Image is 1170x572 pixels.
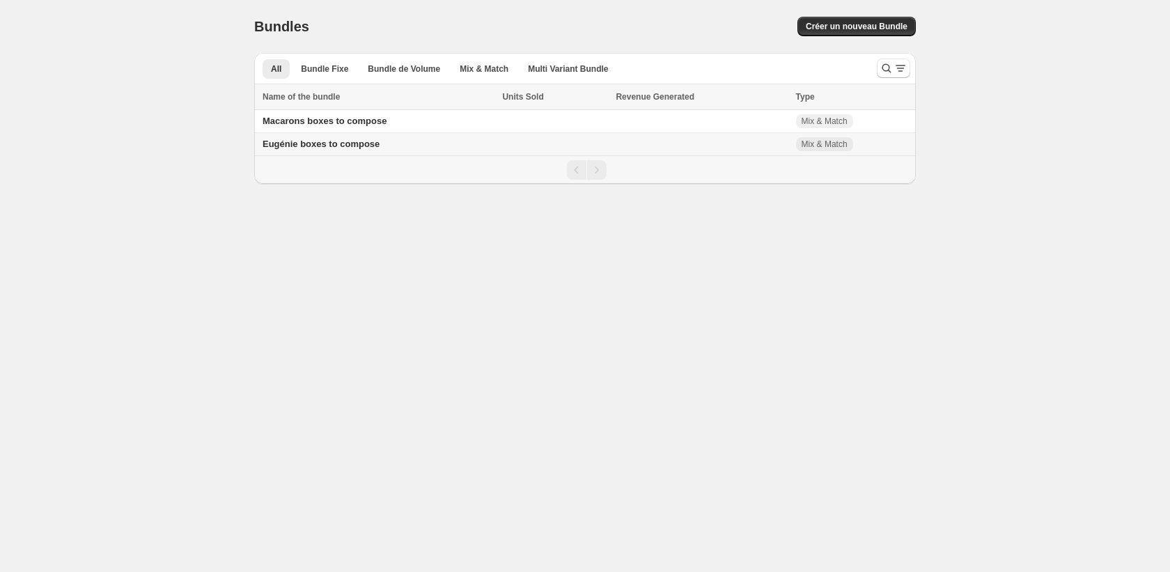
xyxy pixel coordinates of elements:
span: Mix & Match [460,63,508,75]
button: Créer un nouveau Bundle [797,17,916,36]
div: Type [796,90,907,104]
button: Revenue Generated [616,90,708,104]
span: Eugénie boxes to compose [263,139,380,149]
nav: Pagination [254,155,916,184]
span: Units Sold [502,90,543,104]
div: Name of the bundle [263,90,494,104]
span: Macarons boxes to compose [263,116,387,126]
h1: Bundles [254,18,309,35]
span: Bundle de Volume [368,63,440,75]
button: Units Sold [502,90,557,104]
span: Revenue Generated [616,90,694,104]
span: Mix & Match [802,116,848,127]
span: Multi Variant Bundle [528,63,608,75]
span: Créer un nouveau Bundle [806,21,907,32]
span: Bundle Fixe [301,63,348,75]
span: All [271,63,281,75]
span: Mix & Match [802,139,848,150]
button: Search and filter results [877,59,910,78]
